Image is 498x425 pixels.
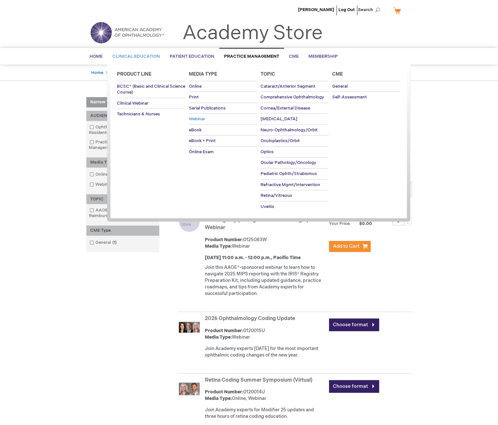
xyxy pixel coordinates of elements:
[205,315,295,322] a: 2026 Ophthalmology Coding Update
[260,106,310,111] span: Cornea/External Disease
[170,54,214,59] span: Patient Education
[90,54,103,59] span: Home
[260,127,317,133] span: Neuro-Ophthalmology/Orbit
[205,345,326,359] div: Join Academy experts [DATE] for the most important ophthalmic coding changes of the new year.
[205,389,243,395] strong: Product Number:
[88,124,158,136] a: Ophthalmologists & Residents1
[91,70,103,75] a: Home
[205,237,326,250] div: 0125083W Webinar
[117,71,151,77] span: Product Line
[189,106,225,111] span: Serial Publications
[260,95,324,100] span: Comprehensive Ophthalmology
[205,328,326,341] div: 0120015U Webinar
[205,255,301,260] strong: [DATE] 11:00 a.m. - 12:00 p.m., Pacific Time
[289,54,299,59] span: CME
[260,84,315,89] span: Cataract/Anterior Segment
[112,54,160,59] span: Clinical Education
[332,71,343,77] span: Cme
[86,157,159,168] div: Media Type
[205,328,243,333] strong: Product Number:
[189,71,217,77] span: Media Type
[308,54,338,59] span: Membership
[88,207,158,219] a: AAOE: Coding & Reimbursement2
[260,193,292,198] span: Retina/Vitreous
[189,138,215,143] span: eBook + Print
[224,54,279,59] span: Practice Management
[260,71,275,77] span: Topic
[205,264,326,297] p: Join this AAOE®-sponsored webinar to learn how to navigate 2025 MIPS reporting with the IRIS® Reg...
[86,97,159,108] strong: Narrow Your Choices
[117,111,160,117] span: Technicians & Nurses
[189,149,213,154] span: Online Exam
[88,182,121,188] a: Webinar3
[189,84,201,89] span: Online
[189,95,198,100] span: Print
[332,95,366,100] span: Self-Assessment
[182,22,323,45] a: Academy Store
[260,160,316,165] span: Ocular Pathology/Oncology
[333,243,360,249] span: Add to Cart
[260,204,274,209] span: Uveitis
[88,240,119,246] a: General1
[332,84,347,89] span: General
[260,116,297,122] span: [MEDICAL_DATA]
[205,377,312,383] a: Retina Coding Summer Symposium (Virtual)
[111,240,118,245] span: 1
[260,182,320,187] span: Refractive Mgmt/Intervention
[179,378,200,399] img: Retina Coding Summer Symposium (Virtual)
[329,241,371,252] button: Add to Cart
[117,84,185,95] span: BCSC® (Basic and Clinical Science Course)
[329,318,379,331] a: Choose format
[352,221,372,226] span: $0.00
[205,396,232,401] strong: Media Type:
[88,171,117,178] a: Online1
[86,111,159,121] div: AUDIENCE
[117,101,149,106] span: Clinical Webinar
[86,194,159,204] div: TOPIC
[329,380,379,393] a: Choose format
[338,7,355,12] a: Log Out
[205,237,243,242] strong: Product Number:
[88,139,158,151] a: Practice Administrators & Managers3
[205,243,232,249] strong: Media Type:
[205,334,232,340] strong: Media Type:
[189,127,201,133] span: eBook
[329,221,351,226] strong: Your Price:
[260,138,299,143] span: Oculoplastics/Orbit
[189,116,205,122] span: Webinar
[358,3,383,16] span: Search
[86,226,159,236] div: CME Type
[205,210,317,231] a: Optimize Your 2025 MIPS Reporting Using the IRIS Registry (Intelligent Research in Sight) Webinar
[260,171,317,176] span: Pediatric Ophth/Strabismus
[179,317,200,338] img: 2026 Ophthalmology Coding Update
[205,407,326,420] div: Join Academy experts for Modifier 25 updates and three hours of retina coding education.
[205,389,326,402] div: 0120014U Online, Webinar
[260,149,273,154] span: Optics
[298,7,334,12] a: [PERSON_NAME]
